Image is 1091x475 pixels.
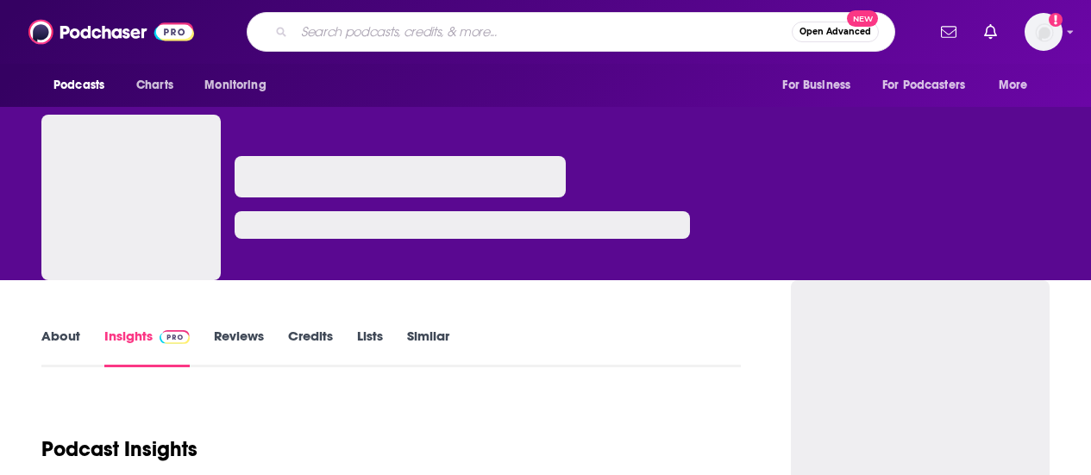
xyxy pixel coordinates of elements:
[214,328,264,367] a: Reviews
[41,69,127,102] button: open menu
[53,73,104,97] span: Podcasts
[125,69,184,102] a: Charts
[136,73,173,97] span: Charts
[247,12,895,52] div: Search podcasts, credits, & more...
[288,328,333,367] a: Credits
[770,69,872,102] button: open menu
[882,73,965,97] span: For Podcasters
[799,28,871,36] span: Open Advanced
[871,69,990,102] button: open menu
[987,69,1050,102] button: open menu
[1049,13,1063,27] svg: Add a profile image
[41,436,198,462] h1: Podcast Insights
[41,328,80,367] a: About
[792,22,879,42] button: Open AdvancedNew
[847,10,878,27] span: New
[357,328,383,367] a: Lists
[782,73,850,97] span: For Business
[999,73,1028,97] span: More
[294,18,792,46] input: Search podcasts, credits, & more...
[1025,13,1063,51] img: User Profile
[407,328,449,367] a: Similar
[192,69,288,102] button: open menu
[1025,13,1063,51] button: Show profile menu
[977,17,1004,47] a: Show notifications dropdown
[104,328,190,367] a: InsightsPodchaser Pro
[1025,13,1063,51] span: Logged in as tfnewsroom
[28,16,194,48] img: Podchaser - Follow, Share and Rate Podcasts
[934,17,963,47] a: Show notifications dropdown
[160,330,190,344] img: Podchaser Pro
[204,73,266,97] span: Monitoring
